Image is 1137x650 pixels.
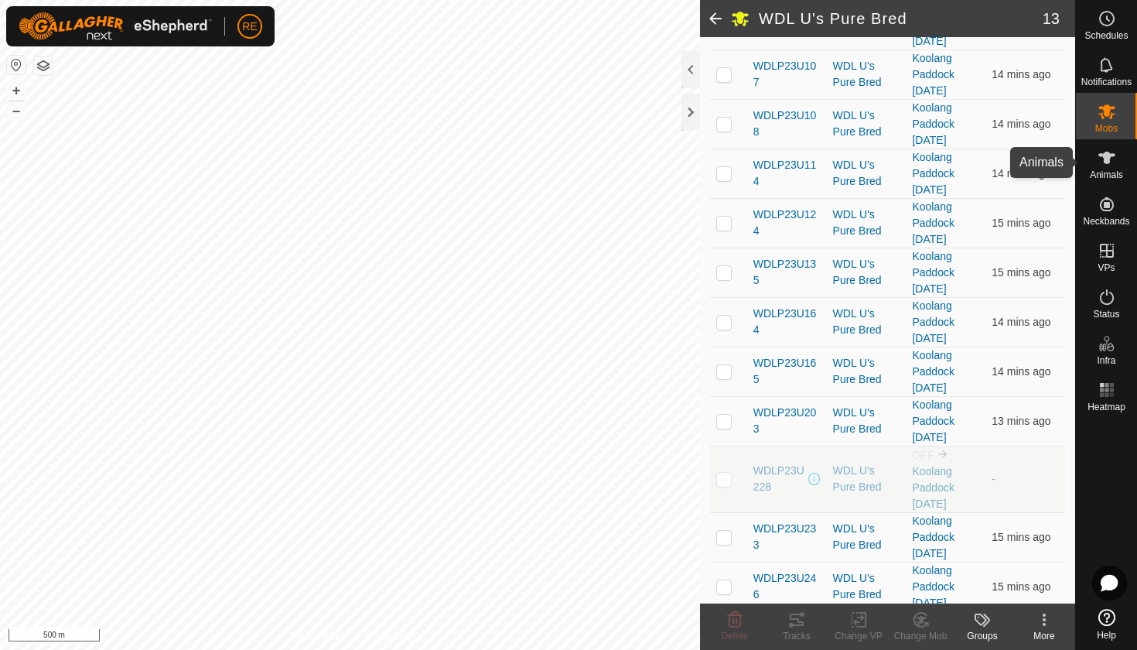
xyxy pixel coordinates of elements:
div: Change Mob [889,629,951,643]
span: WDLP23U233 [753,521,821,553]
button: – [7,101,26,120]
span: 21 Aug 2025 at 10:26 AM [992,68,1050,80]
div: WDL U's Pure Bred [833,306,900,338]
a: Koolang Paddock [DATE] [912,151,954,196]
img: to [937,448,949,460]
span: 21 Aug 2025 at 10:27 AM [992,415,1050,427]
span: WDLP23U203 [753,405,821,437]
span: Schedules [1084,31,1128,40]
h2: WDL U's Pure Bred [759,9,1043,28]
span: 13 [1043,7,1060,30]
a: Koolang Paddock [DATE] [912,250,954,295]
span: Mobs [1095,124,1118,133]
div: WDL U's Pure Bred [833,405,900,437]
span: - [992,473,995,485]
div: WDL U's Pure Bred [833,207,900,239]
img: Gallagher Logo [19,12,212,40]
a: Koolang Paddock [DATE] [912,299,954,344]
span: WDLP23U164 [753,306,821,338]
div: WDL U's Pure Bred [833,521,900,553]
a: Koolang Paddock [DATE] [912,399,954,443]
span: Neckbands [1083,217,1129,226]
div: WDL U's Pure Bred [833,570,900,603]
span: WDLP23U135 [753,256,821,289]
a: Koolang Paddock [DATE] [912,101,954,146]
span: 21 Aug 2025 at 10:26 AM [992,365,1050,378]
span: 21 Aug 2025 at 10:26 AM [992,531,1050,543]
span: Notifications [1081,77,1132,87]
span: OFF [912,449,934,461]
a: Koolang Paddock [DATE] [912,200,954,245]
button: Reset Map [7,56,26,74]
a: Koolang Paddock [DATE] [912,52,954,97]
a: Contact Us [365,630,411,644]
span: 21 Aug 2025 at 10:26 AM [992,167,1050,180]
span: 21 Aug 2025 at 10:26 AM [992,118,1050,130]
span: Delete [722,631,749,641]
span: RE [242,19,257,35]
span: 21 Aug 2025 at 10:25 AM [992,580,1050,593]
span: 21 Aug 2025 at 10:25 AM [992,266,1050,279]
span: WDLP23U114 [753,157,821,190]
span: Status [1093,310,1119,319]
span: Animals [1090,170,1123,180]
span: WDLP23U107 [753,58,821,91]
span: 21 Aug 2025 at 10:26 AM [992,316,1050,328]
span: WDLP23U228 [753,463,805,495]
div: WDL U's Pure Bred [833,58,900,91]
span: 21 Aug 2025 at 10:25 AM [992,217,1050,229]
a: Help [1076,603,1137,646]
div: WDL U's Pure Bred [833,108,900,140]
div: Change VP [828,629,889,643]
span: Help [1097,631,1116,640]
div: WDL U's Pure Bred [833,157,900,190]
div: WDL U's Pure Bred [833,355,900,388]
span: WDLP23U165 [753,355,821,388]
div: WDL U's Pure Bred [833,463,900,495]
div: More [1013,629,1075,643]
div: WDL U's Pure Bred [833,256,900,289]
span: WDLP23U124 [753,207,821,239]
a: Koolang Paddock [DATE] [912,515,954,559]
div: Tracks [766,629,828,643]
a: Privacy Policy [289,630,347,644]
a: Koolang Paddock [DATE] [912,349,954,394]
a: Koolang Paddock [DATE] [912,2,954,47]
div: Groups [951,629,1013,643]
span: Infra [1097,356,1115,365]
span: Heatmap [1087,402,1125,412]
span: VPs [1098,263,1115,272]
span: WDLP23U108 [753,108,821,140]
button: + [7,81,26,100]
span: WDLP23U246 [753,570,821,603]
a: Koolang Paddock [DATE] [912,564,954,609]
a: Koolang Paddock [DATE] [912,465,954,510]
button: Map Layers [34,56,53,75]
